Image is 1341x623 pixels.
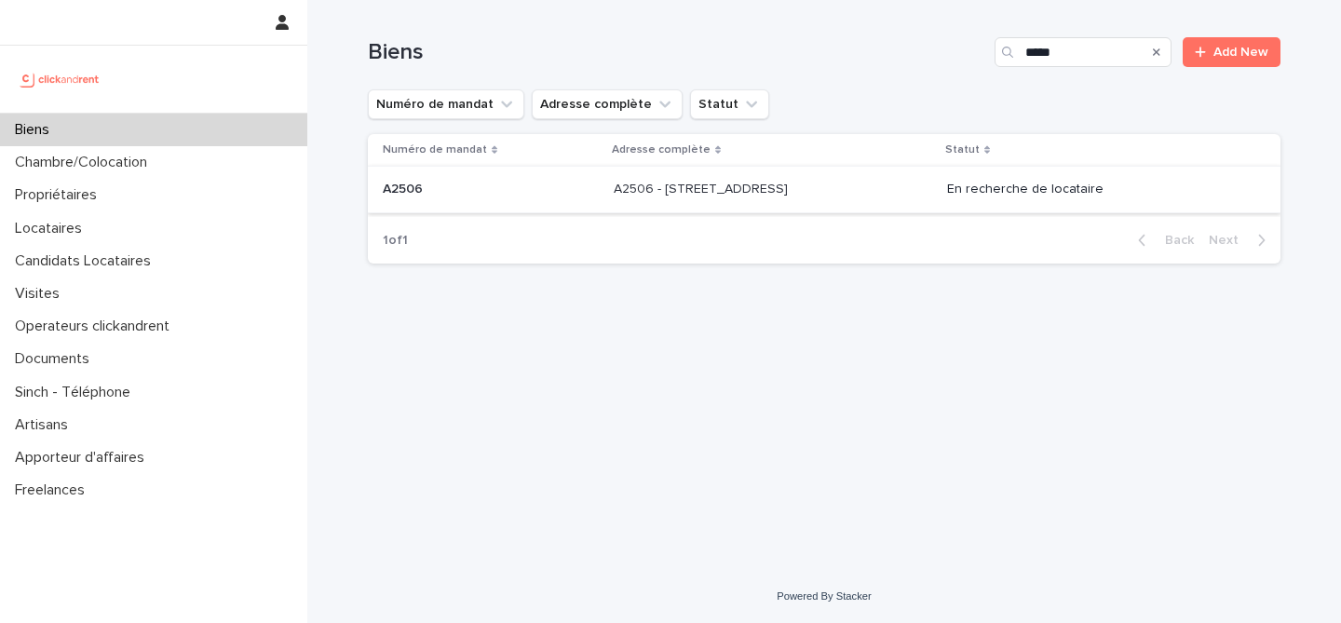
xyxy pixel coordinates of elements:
p: Freelances [7,481,100,499]
p: Chambre/Colocation [7,154,162,171]
p: Visites [7,285,74,303]
input: Search [995,37,1172,67]
p: Apporteur d'affaires [7,449,159,467]
a: Powered By Stacker [777,590,871,602]
p: A2506 [383,178,427,197]
tr: A2506A2506 A2506 - [STREET_ADDRESS]A2506 - [STREET_ADDRESS] En recherche de locataire [368,167,1280,213]
p: Biens [7,121,64,139]
h1: Biens [368,39,987,66]
button: Statut [690,89,769,119]
p: Operateurs clickandrent [7,318,184,335]
button: Numéro de mandat [368,89,524,119]
p: A2506 - 102 rue du Dôme, Boulogne-Billancourt 92100 [614,178,792,197]
p: 1 of 1 [368,218,423,264]
p: Adresse complète [612,140,711,160]
button: Back [1123,232,1201,249]
p: En recherche de locataire [947,182,1251,197]
p: Statut [945,140,980,160]
p: Propriétaires [7,186,112,204]
p: Artisans [7,416,83,434]
button: Adresse complète [532,89,683,119]
span: Next [1209,234,1250,247]
span: Add New [1213,46,1268,59]
img: UCB0brd3T0yccxBKYDjQ [15,61,105,98]
button: Next [1201,232,1280,249]
a: Add New [1183,37,1280,67]
p: Documents [7,350,104,368]
p: Candidats Locataires [7,252,166,270]
p: Sinch - Téléphone [7,384,145,401]
span: Back [1154,234,1194,247]
p: Numéro de mandat [383,140,487,160]
p: Locataires [7,220,97,237]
